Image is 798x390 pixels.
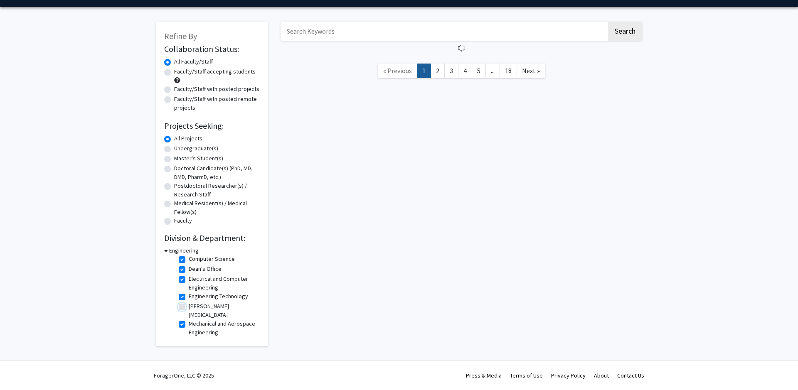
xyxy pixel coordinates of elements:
label: Mining Engineering [189,337,235,346]
a: 4 [458,64,472,78]
div: ForagerOne, LLC © 2025 [154,361,214,390]
label: Mechanical and Aerospace Engineering [189,319,258,337]
label: Doctoral Candidate(s) (PhD, MD, DMD, PharmD, etc.) [174,164,260,182]
span: « Previous [383,66,412,75]
label: All Faculty/Staff [174,57,213,66]
a: 2 [431,64,445,78]
a: Privacy Policy [551,372,586,379]
a: 3 [444,64,458,78]
label: Faculty/Staff accepting students [174,67,256,76]
a: Press & Media [466,372,502,379]
label: Medical Resident(s) / Medical Fellow(s) [174,199,260,216]
label: Faculty/Staff with posted projects [174,85,259,93]
label: Dean's Office [189,265,222,273]
label: Electrical and Computer Engineering [189,275,258,292]
label: Postdoctoral Researcher(s) / Research Staff [174,182,260,199]
h2: Division & Department: [164,233,260,243]
label: Faculty [174,216,192,225]
a: Contact Us [617,372,644,379]
label: All Projects [174,134,202,143]
label: Computer Science [189,255,235,263]
label: Master's Student(s) [174,154,223,163]
h2: Projects Seeking: [164,121,260,131]
a: 18 [500,64,517,78]
iframe: Chat [6,353,35,384]
label: Faculty/Staff with posted remote projects [174,95,260,112]
input: Search Keywords [281,22,607,41]
span: Refine By [164,31,197,41]
nav: Page navigation [281,55,642,89]
span: ... [491,66,495,75]
button: Search [608,22,642,41]
a: 1 [417,64,431,78]
span: Next » [522,66,540,75]
label: Undergraduate(s) [174,144,218,153]
h3: Engineering [169,246,199,255]
a: Previous Page [378,64,417,78]
label: [PERSON_NAME] [MEDICAL_DATA] [189,302,258,319]
img: Loading [454,41,469,55]
label: Engineering Technology [189,292,248,301]
a: Next [517,64,545,78]
a: Terms of Use [510,372,543,379]
a: About [594,372,609,379]
h2: Collaboration Status: [164,44,260,54]
a: 5 [472,64,486,78]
